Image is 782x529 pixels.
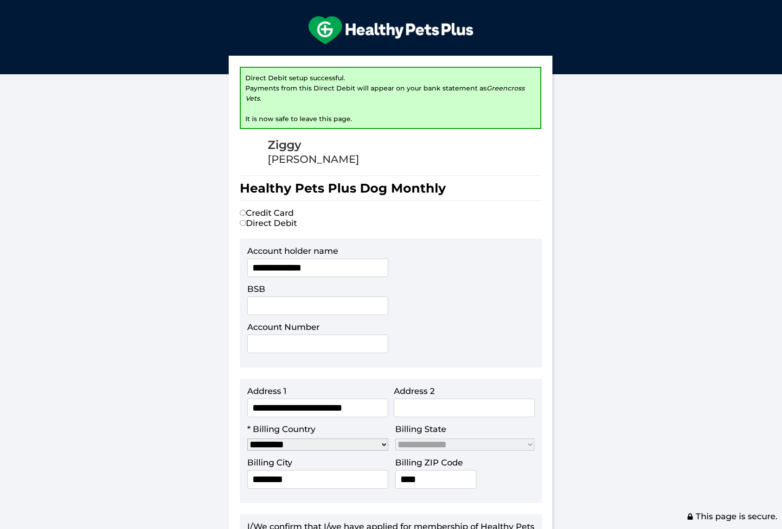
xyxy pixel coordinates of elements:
label: Address 1 [247,386,287,396]
label: Billing City [247,458,292,468]
input: Direct Debit [240,220,246,226]
label: Billing ZIP Code [395,458,463,468]
label: Account Number [247,322,320,332]
div: Ziggy [268,137,359,153]
span: This page is secure. [686,511,777,522]
label: Address 2 [394,386,435,396]
span: Direct Debit setup successful. Payments from this Direct Debit will appear on your bank statement... [245,74,525,123]
label: * Billing Country [247,424,315,434]
label: Billing State [395,424,446,434]
label: Direct Debit [240,218,297,228]
label: Credit Card [240,208,294,218]
input: Credit Card [240,210,246,216]
h1: Healthy Pets Plus Dog Monthly [240,175,541,201]
label: Account holder name [247,246,338,256]
div: [PERSON_NAME] [268,153,359,166]
label: BSB [247,284,265,294]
